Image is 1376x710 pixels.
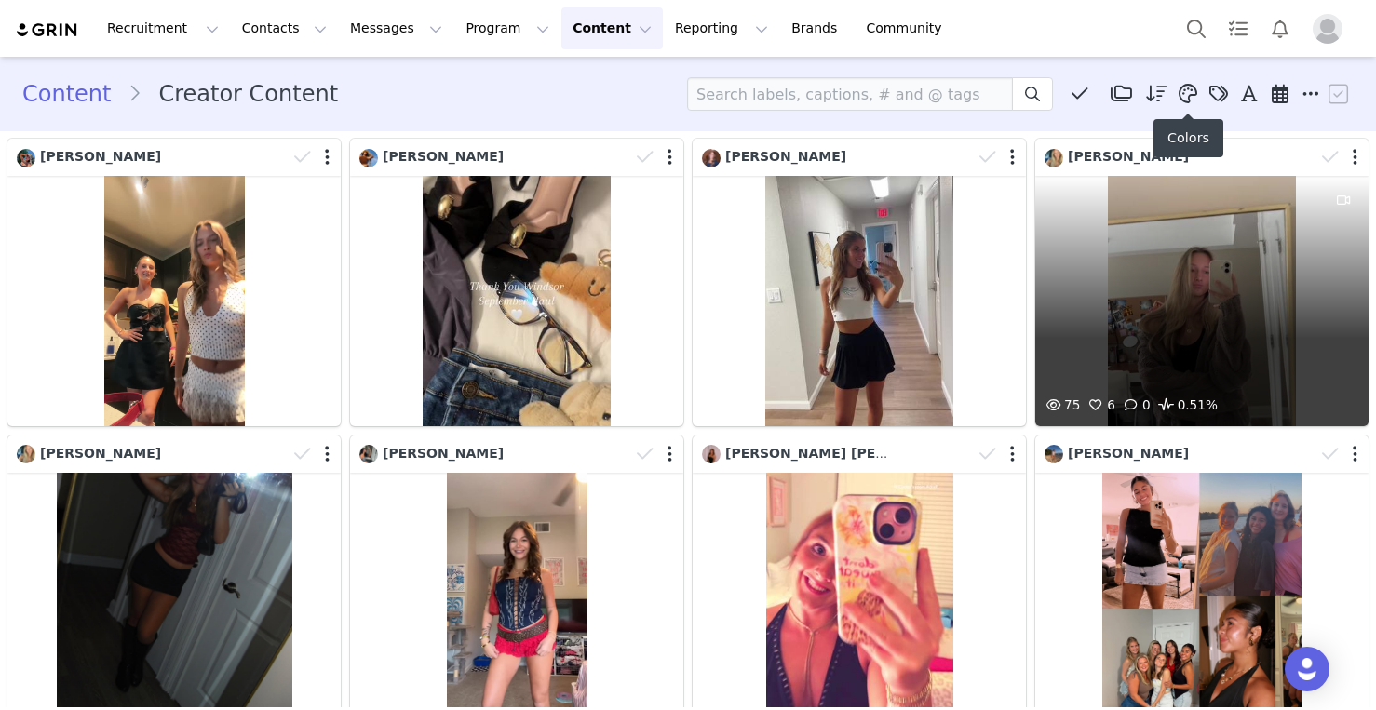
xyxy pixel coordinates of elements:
span: [PERSON_NAME] [40,149,161,164]
img: 1d073569-8184-432a-9195-e5ac91b0bf31.jpg [1045,149,1063,167]
img: 502358fb-3891-4d36-bb7f-04b481702a6a.jpg [1045,445,1063,463]
button: Program [454,7,560,49]
img: 6ec1b603-427f-45b4-a7e4-d61cd362cea4.jpg [359,445,378,463]
img: 2fa8095b-f225-4f03-9c5e-32db6673c642.jpg [17,149,35,167]
span: [PERSON_NAME] [383,149,504,164]
span: [PERSON_NAME] [PERSON_NAME] [725,446,972,461]
div: Open Intercom Messenger [1285,647,1329,691]
span: [PERSON_NAME] [1068,149,1189,164]
span: 6 [1085,397,1115,412]
img: placeholder-profile.jpg [1313,14,1342,44]
button: Messages [339,7,453,49]
span: 0 [1120,397,1151,412]
span: [PERSON_NAME] [1068,446,1189,461]
div: Colors [1153,119,1223,157]
img: 1d073569-8184-432a-9195-e5ac91b0bf31.jpg [17,445,35,463]
span: 0.51% [1155,395,1218,417]
span: [PERSON_NAME] [725,149,846,164]
span: [PERSON_NAME] [40,446,161,461]
button: Recruitment [96,7,230,49]
a: Community [856,7,962,49]
a: Tasks [1218,7,1259,49]
button: Notifications [1260,7,1301,49]
button: Content [561,7,663,49]
a: Content [22,77,128,111]
img: grin logo [15,21,80,39]
span: [PERSON_NAME] [383,446,504,461]
img: 99d3a77c-b93a-430c-a667-d7679ff548f4.jpg [702,149,721,167]
img: c39f281f-9486-4167-9fcd-b256e31b19a8.jpg [359,149,378,167]
img: 81eaa91a-9b26-4c99-9abf-e5281b1b1551.jpg [702,445,721,463]
button: Profile [1302,14,1361,44]
input: Search labels, captions, # and @ tags [687,77,1013,111]
button: Contacts [231,7,338,49]
span: 75 [1042,397,1080,412]
button: Search [1176,7,1217,49]
a: Brands [780,7,854,49]
button: Reporting [664,7,779,49]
